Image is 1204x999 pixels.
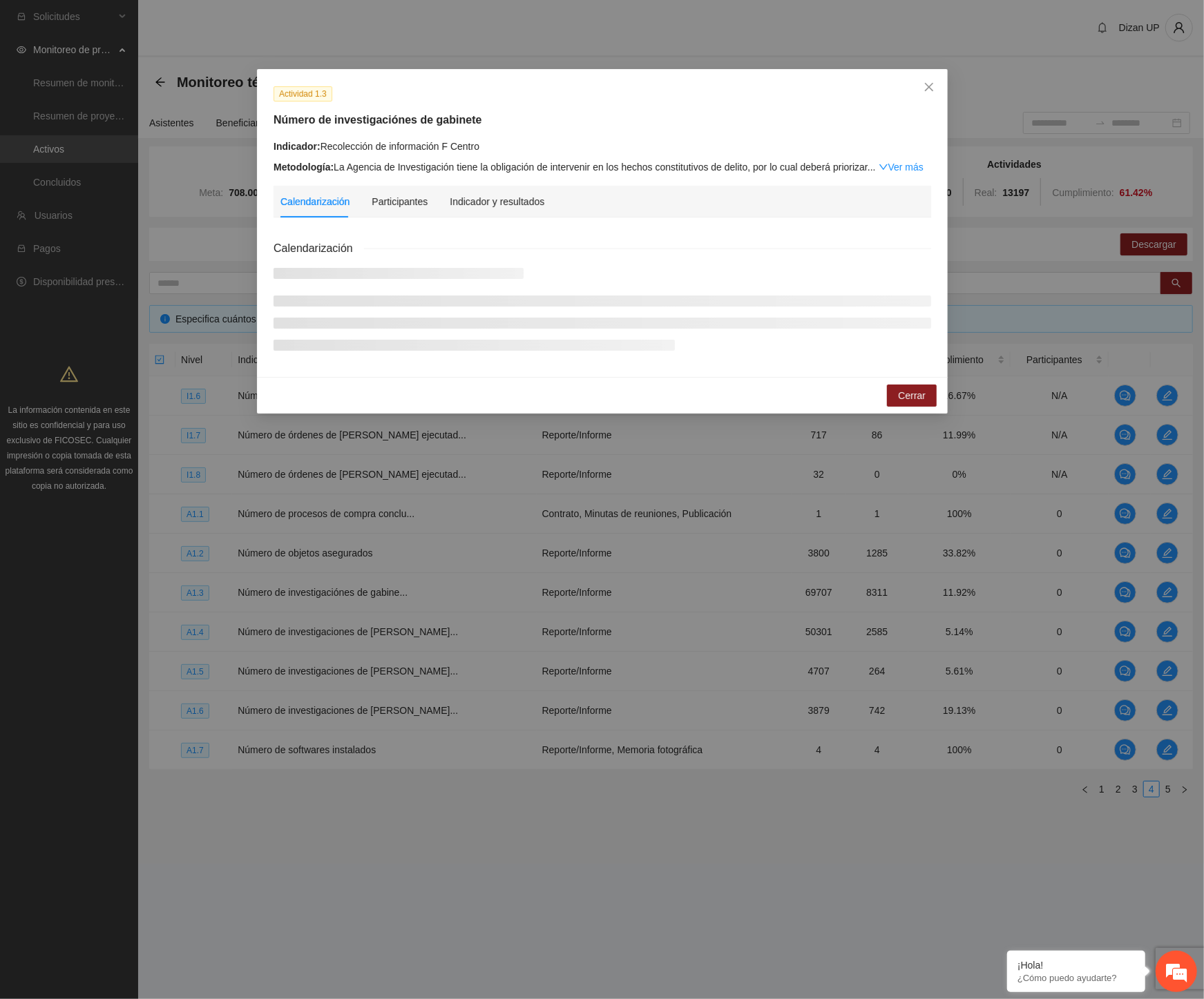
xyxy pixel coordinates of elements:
h5: Número de investigaciónes de gabinete [274,112,931,128]
span: Estamos en línea. [80,184,191,324]
div: Recolección de información F Centro [274,139,931,154]
span: Cerrar [898,388,926,403]
textarea: Escriba su mensaje y pulse “Intro” [7,377,263,425]
span: Actividad 1.3 [274,86,332,101]
div: La Agencia de Investigación tiene la obligación de intervenir en los hechos constitutivos de deli... [274,159,931,175]
strong: Metodología: [274,162,334,173]
div: Calendarización [280,194,350,209]
strong: Indicador: [274,141,321,152]
p: ¿Cómo puedo ayudarte? [1017,973,1135,983]
div: Participantes [372,194,428,209]
div: Indicador y resultados [450,194,544,209]
div: ¡Hola! [1017,960,1135,971]
button: Cerrar [887,385,937,407]
span: close [924,81,935,93]
button: Close [910,69,948,106]
a: Expand [878,162,923,173]
span: Calendarización [274,240,364,257]
span: down [878,162,888,172]
span: ... [867,162,875,173]
div: Minimizar ventana de chat en vivo [227,7,260,40]
div: Chatee con nosotros ahora [72,70,232,88]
